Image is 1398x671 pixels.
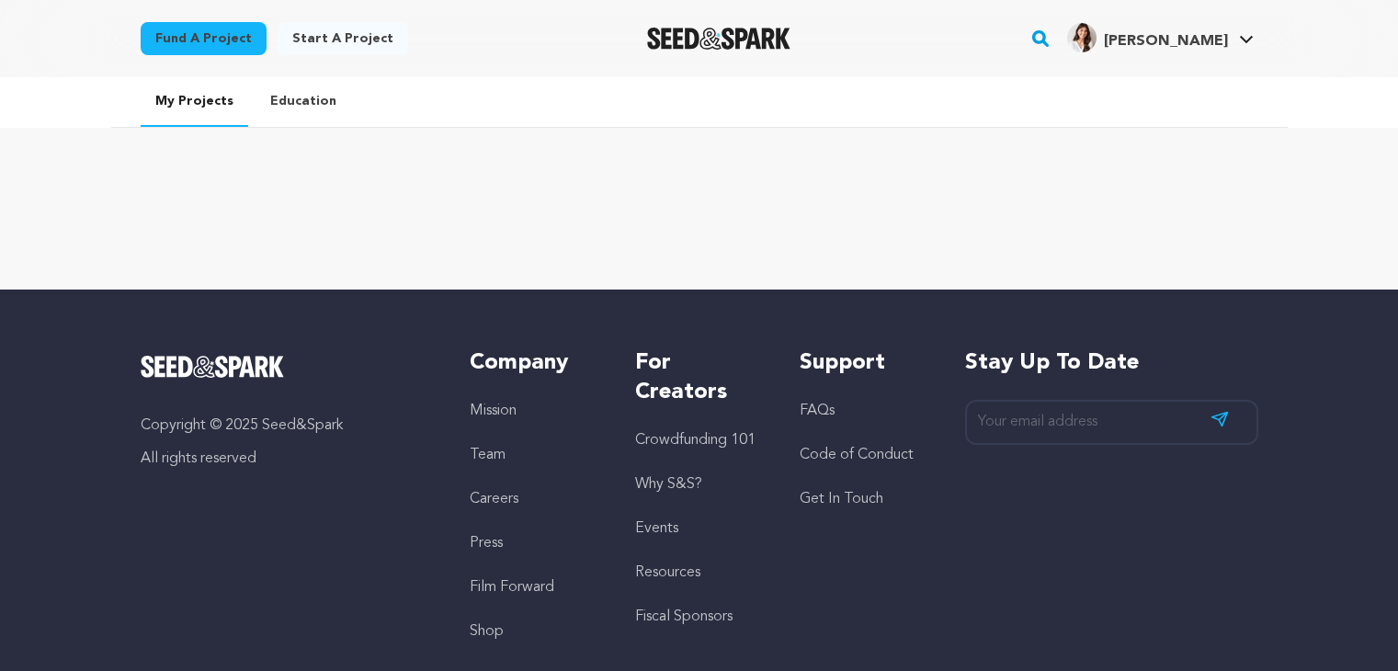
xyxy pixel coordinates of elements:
[141,356,285,378] img: Seed&Spark Logo
[470,404,517,418] a: Mission
[470,492,518,506] a: Careers
[800,492,883,506] a: Get In Touch
[470,536,503,551] a: Press
[470,580,554,595] a: Film Forward
[256,77,351,125] a: Education
[141,448,434,470] p: All rights reserved
[647,28,791,50] a: Seed&Spark Homepage
[141,415,434,437] p: Copyright © 2025 Seed&Spark
[470,348,597,378] h5: Company
[1067,23,1097,52] img: 03be3fee93616958.jpg
[141,22,267,55] a: Fund a project
[470,624,504,639] a: Shop
[635,433,756,448] a: Crowdfunding 101
[141,356,434,378] a: Seed&Spark Homepage
[635,348,763,407] h5: For Creators
[470,448,506,462] a: Team
[647,28,791,50] img: Seed&Spark Logo Dark Mode
[635,521,678,536] a: Events
[635,565,700,580] a: Resources
[800,348,927,378] h5: Support
[635,477,702,492] a: Why S&S?
[141,77,248,127] a: My Projects
[635,609,733,624] a: Fiscal Sponsors
[800,448,914,462] a: Code of Conduct
[965,348,1258,378] h5: Stay up to date
[800,404,835,418] a: FAQs
[1104,34,1228,49] span: [PERSON_NAME]
[965,400,1258,445] input: Your email address
[1063,19,1257,52] a: Ruggiero K.'s Profile
[1063,19,1257,58] span: Ruggiero K.'s Profile
[1067,23,1228,52] div: Ruggiero K.'s Profile
[278,22,408,55] a: Start a project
